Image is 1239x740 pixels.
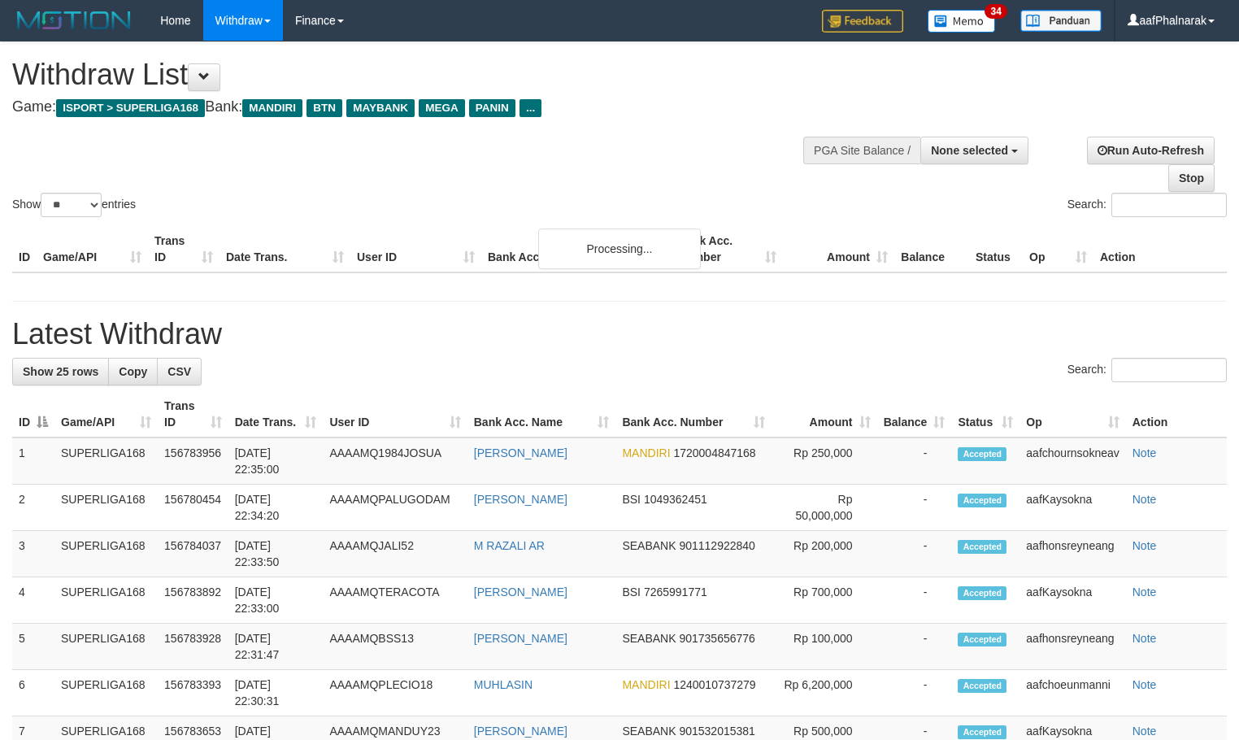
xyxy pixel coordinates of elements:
span: Accepted [958,494,1006,507]
th: Bank Acc. Name [481,226,672,272]
a: Note [1132,446,1157,459]
a: Note [1132,493,1157,506]
td: 156783892 [158,577,228,624]
td: aafKaysokna [1019,577,1125,624]
th: User ID [350,226,481,272]
span: MANDIRI [622,678,670,691]
td: Rp 200,000 [772,531,876,577]
td: - [877,577,952,624]
td: SUPERLIGA168 [54,624,158,670]
a: Run Auto-Refresh [1087,137,1215,164]
span: CSV [167,365,191,378]
span: BSI [622,493,641,506]
input: Search: [1111,193,1227,217]
td: aafhonsreyneang [1019,531,1125,577]
td: Rp 250,000 [772,437,876,485]
span: MANDIRI [242,99,302,117]
a: M RAZALI AR [474,539,545,552]
td: - [877,624,952,670]
td: 5 [12,624,54,670]
h4: Game: Bank: [12,99,810,115]
th: Bank Acc. Name: activate to sort column ascending [467,391,616,437]
span: Copy 1240010737279 to clipboard [673,678,755,691]
th: ID: activate to sort column descending [12,391,54,437]
th: Balance [894,226,969,272]
span: ... [520,99,541,117]
a: [PERSON_NAME] [474,446,567,459]
span: Copy 1049362451 to clipboard [644,493,707,506]
select: Showentries [41,193,102,217]
th: Op: activate to sort column ascending [1019,391,1125,437]
td: SUPERLIGA168 [54,670,158,716]
th: Amount [783,226,894,272]
span: Copy 901532015381 to clipboard [679,725,754,738]
a: [PERSON_NAME] [474,493,567,506]
span: None selected [931,144,1008,157]
td: SUPERLIGA168 [54,531,158,577]
div: PGA Site Balance / [803,137,920,164]
td: Rp 700,000 [772,577,876,624]
span: SEABANK [622,539,676,552]
td: 156783956 [158,437,228,485]
td: 156783928 [158,624,228,670]
th: ID [12,226,37,272]
h1: Withdraw List [12,59,810,91]
a: Note [1132,585,1157,599]
th: Amount: activate to sort column ascending [772,391,876,437]
td: [DATE] 22:33:50 [228,531,324,577]
span: Accepted [958,679,1006,693]
td: [DATE] 22:31:47 [228,624,324,670]
th: Bank Acc. Number [672,226,783,272]
a: Copy [108,358,158,385]
h1: Latest Withdraw [12,318,1227,350]
img: Button%20Memo.svg [928,10,996,33]
td: Rp 100,000 [772,624,876,670]
th: User ID: activate to sort column ascending [323,391,467,437]
td: SUPERLIGA168 [54,577,158,624]
a: Note [1132,539,1157,552]
label: Search: [1067,193,1227,217]
th: Bank Acc. Number: activate to sort column ascending [615,391,772,437]
a: Note [1132,678,1157,691]
td: 3 [12,531,54,577]
label: Show entries [12,193,136,217]
span: PANIN [469,99,515,117]
a: [PERSON_NAME] [474,632,567,645]
th: Game/API: activate to sort column ascending [54,391,158,437]
th: Trans ID: activate to sort column ascending [158,391,228,437]
td: aafchournsokneav [1019,437,1125,485]
td: - [877,437,952,485]
th: Date Trans. [220,226,350,272]
span: 34 [985,4,1006,19]
td: Rp 50,000,000 [772,485,876,531]
td: 6 [12,670,54,716]
td: 156783393 [158,670,228,716]
td: AAAAMQPALUGODAM [323,485,467,531]
td: AAAAMQBSS13 [323,624,467,670]
span: Accepted [958,447,1006,461]
td: AAAAMQTERACOTA [323,577,467,624]
th: Status: activate to sort column ascending [951,391,1019,437]
a: Stop [1168,164,1215,192]
span: Copy 1720004847168 to clipboard [673,446,755,459]
span: Copy 901735656776 to clipboard [679,632,754,645]
td: - [877,531,952,577]
td: 1 [12,437,54,485]
img: panduan.png [1020,10,1102,32]
a: Show 25 rows [12,358,109,385]
td: aafhonsreyneang [1019,624,1125,670]
th: Game/API [37,226,148,272]
td: - [877,670,952,716]
th: Action [1126,391,1227,437]
th: Op [1023,226,1093,272]
span: Show 25 rows [23,365,98,378]
td: [DATE] 22:30:31 [228,670,324,716]
td: 4 [12,577,54,624]
a: MUHLASIN [474,678,533,691]
span: Accepted [958,725,1006,739]
th: Date Trans.: activate to sort column ascending [228,391,324,437]
td: aafKaysokna [1019,485,1125,531]
td: AAAAMQPLECIO18 [323,670,467,716]
span: Copy [119,365,147,378]
td: AAAAMQJALI52 [323,531,467,577]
